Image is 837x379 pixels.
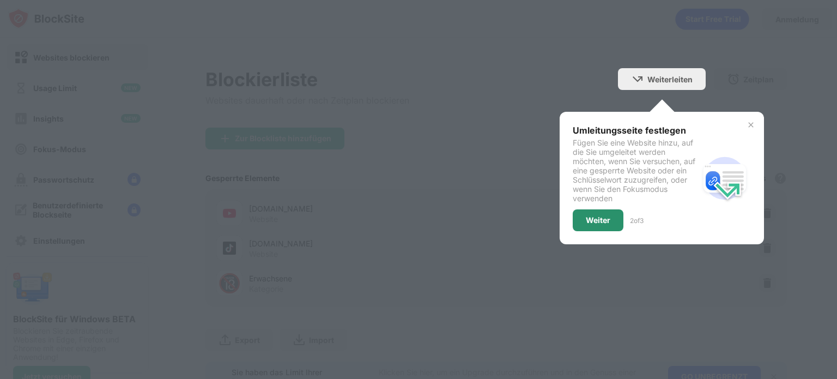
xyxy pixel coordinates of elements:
div: Weiter [586,216,610,225]
div: Weiterleiten [647,75,693,84]
div: Fügen Sie eine Website hinzu, auf die Sie umgeleitet werden möchten, wenn Sie versuchen, auf eine... [573,138,699,203]
img: x-button.svg [747,121,755,129]
div: Umleitungsseite festlegen [573,125,699,136]
div: 2 of 3 [630,216,644,225]
img: redirect.svg [699,152,751,204]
